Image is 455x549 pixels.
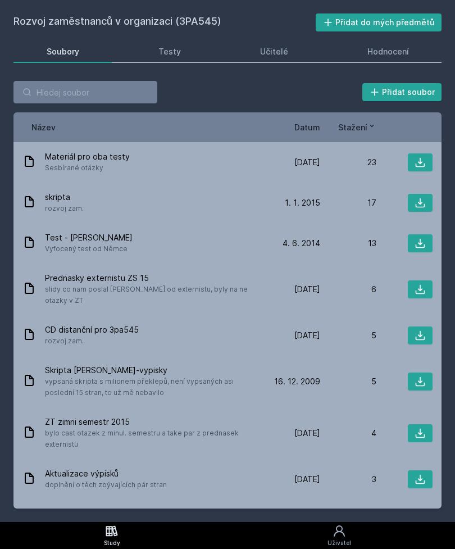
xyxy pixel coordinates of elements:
div: Study [104,539,120,547]
span: 1. 1. 2015 [285,197,320,208]
div: 6 [320,284,376,295]
div: Testy [158,46,181,57]
div: 4 [320,428,376,439]
span: ZT zimni semestr 2015 [45,416,260,428]
span: 4. 6. 2014 [283,238,320,249]
span: Skripta [PERSON_NAME]-vypisky [45,365,260,376]
span: rozvoj zam. [45,203,84,214]
span: vypsaná skripta s milionem překlepů, není vypsaných asi poslední 15 stran, to už mě nebavilo [45,376,260,398]
span: Test - [PERSON_NAME] [45,232,133,243]
span: doplnění o těch zbývajících pár stran [45,479,167,491]
span: Stažení [338,121,367,133]
div: Soubory [47,46,79,57]
span: Sesbírané otázky [45,162,130,174]
span: Materiál pro oba testy [45,151,130,162]
span: Vyfocený test od Němce [45,243,133,255]
a: Testy [125,40,213,63]
span: skripta [45,192,84,203]
div: Učitelé [260,46,288,57]
span: Aktualizace výpisků [45,468,167,479]
a: Hodnocení [334,40,442,63]
span: 16. 12. 2009 [274,376,320,387]
a: Učitelé [227,40,321,63]
span: bylo cast otazek z minul. semestru a take par z prednasek externistu [45,428,260,450]
div: 5 [320,376,376,387]
span: rozvoj zam. [45,335,139,347]
button: Datum [294,121,320,133]
span: [DATE] [294,428,320,439]
button: Přidat do mých předmětů [316,13,442,31]
span: [DATE] [294,330,320,341]
div: Hodnocení [367,46,409,57]
h2: Rozvoj zaměstnanců v organizaci (3PA545) [13,13,316,31]
span: [DATE] [294,284,320,295]
button: Přidat soubor [362,83,442,101]
button: Název [31,121,56,133]
div: 5 [320,330,376,341]
a: Soubory [13,40,112,63]
button: Stažení [338,121,376,133]
div: Uživatel [327,539,351,547]
span: CD distanční pro 3pa545 [45,324,139,335]
div: 13 [320,238,376,249]
div: 3 [320,474,376,485]
input: Hledej soubor [13,81,157,103]
span: Prednasky externistu ZS 15 [45,273,260,284]
div: 23 [320,157,376,168]
div: 17 [320,197,376,208]
span: slidy co nam poslal [PERSON_NAME] od externistu, byly na ne otazky v ZT [45,284,260,306]
span: [DATE] [294,157,320,168]
span: [DATE] [294,474,320,485]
